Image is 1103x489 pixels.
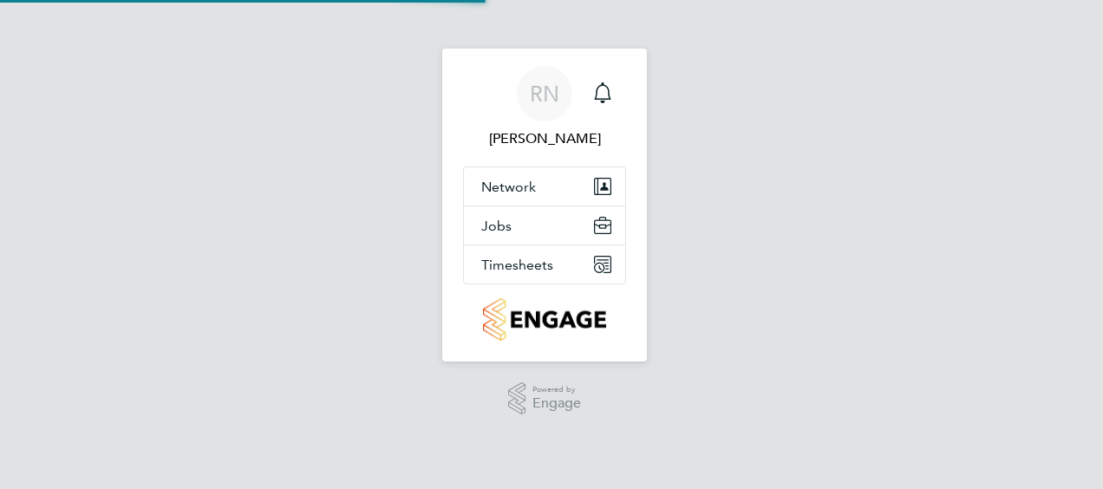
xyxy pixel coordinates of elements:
button: Timesheets [464,245,625,284]
span: Jobs [481,218,512,234]
span: Timesheets [481,257,553,273]
span: Rob Neville [463,128,626,149]
span: RN [530,82,559,105]
span: Engage [532,396,581,411]
span: Powered by [532,382,581,397]
a: Powered byEngage [508,382,582,415]
a: Go to home page [463,298,626,341]
span: Network [481,179,536,195]
button: Jobs [464,206,625,244]
img: countryside-properties-logo-retina.png [483,298,605,341]
nav: Main navigation [442,49,647,362]
a: RN[PERSON_NAME] [463,66,626,149]
button: Network [464,167,625,205]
